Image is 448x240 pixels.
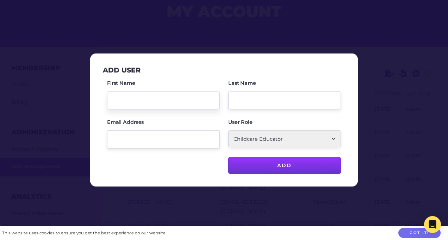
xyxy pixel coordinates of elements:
input: Add [228,157,341,174]
label: User Role [228,120,253,125]
button: Got it! [398,228,441,238]
h3: Add User [103,66,141,74]
div: This website uses cookies to ensure you get the best experience on our website. [2,229,166,237]
label: First Name [107,81,135,86]
div: Open Intercom Messenger [424,216,441,233]
label: Email Address [107,120,144,125]
label: Last Name [228,81,256,86]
